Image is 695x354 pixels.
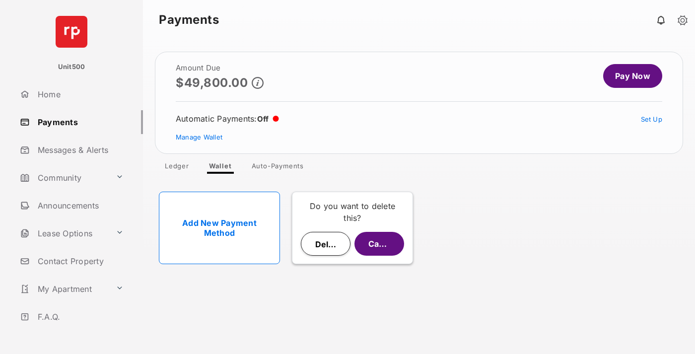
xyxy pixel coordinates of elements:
[159,192,280,264] a: Add New Payment Method
[16,194,143,217] a: Announcements
[176,133,222,141] a: Manage Wallet
[301,232,350,256] button: Delete
[176,114,279,124] div: Automatic Payments :
[257,114,269,124] span: Off
[201,162,240,174] a: Wallet
[354,232,404,256] button: Cancel
[244,162,312,174] a: Auto-Payments
[16,82,143,106] a: Home
[16,249,143,273] a: Contact Property
[16,166,112,190] a: Community
[315,239,341,249] span: Delete
[56,16,87,48] img: svg+xml;base64,PHN2ZyB4bWxucz0iaHR0cDovL3d3dy53My5vcmcvMjAwMC9zdmciIHdpZHRoPSI2NCIgaGVpZ2h0PSI2NC...
[58,62,85,72] p: Unit500
[159,14,219,26] strong: Payments
[641,115,663,123] a: Set Up
[176,64,264,72] h2: Amount Due
[16,138,143,162] a: Messages & Alerts
[368,239,395,249] span: Cancel
[16,277,112,301] a: My Apartment
[16,221,112,245] a: Lease Options
[16,305,143,329] a: F.A.Q.
[16,110,143,134] a: Payments
[300,200,405,224] p: Do you want to delete this?
[176,76,248,89] p: $49,800.00
[157,162,197,174] a: Ledger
